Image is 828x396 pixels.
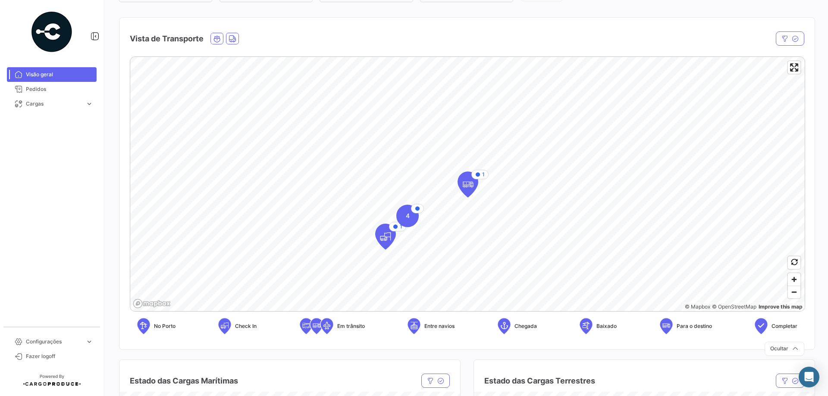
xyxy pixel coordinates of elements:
a: Mapbox logo [133,299,171,309]
span: Configurações [26,338,82,346]
button: Zoom in [788,273,800,286]
span: Fazer logoff [26,352,93,360]
a: Mapbox [685,303,710,310]
h4: Vista de Transporte [130,33,204,45]
span: No Porto [154,322,176,330]
img: powered-by.png [30,10,73,53]
div: Map marker [458,171,478,197]
span: Pedidos [26,85,93,93]
button: Zoom out [788,286,800,298]
button: Ocean [211,33,223,44]
span: Chegada [514,322,537,330]
h4: Estado das Cargas Terrestres [484,375,595,387]
span: Cargas [26,100,82,108]
span: Visão geral [26,71,93,78]
span: expand_more [85,338,93,346]
span: 4 [406,212,410,220]
a: OpenStreetMap [712,303,756,310]
div: Map marker [375,224,396,249]
span: Em trânsito [337,322,365,330]
span: 1 [482,171,485,178]
span: Para o destino [677,322,712,330]
a: Pedidos [7,82,97,97]
a: Visão geral [7,67,97,82]
h4: Estado das Cargas Marítimas [130,375,238,387]
span: 1 [400,223,402,231]
span: Entre navios [424,322,455,330]
div: Abrir Intercom Messenger [799,367,819,387]
span: Check In [235,322,257,330]
div: Map marker [396,205,419,227]
button: Ocultar [765,342,804,356]
span: Baixado [596,322,617,330]
canvas: Map [130,57,806,312]
button: Enter fullscreen [788,61,800,74]
span: expand_more [85,100,93,108]
a: Map feedback [759,303,803,310]
button: Land [226,33,238,44]
span: Completar [772,322,797,330]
